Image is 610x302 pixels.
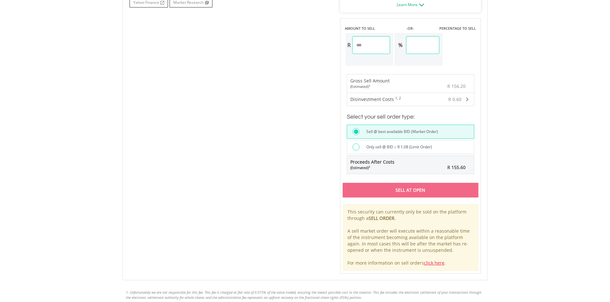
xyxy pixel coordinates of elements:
[347,112,474,121] h3: Select your sell order type:
[447,164,466,170] span: R 155.60
[439,26,476,31] label: PERCENTAGE TO SELL
[350,78,390,89] div: Gross Sell Amount
[424,260,444,266] a: click here
[395,96,401,100] sup: 1, 2
[126,290,484,300] li: 1. Unfortunately we are not responsible for this fee. This fee is charged at flat rate of 0.075% ...
[406,26,414,31] label: -OR-
[448,96,461,102] span: R 0.60
[447,83,466,89] span: R 156.20
[345,26,375,31] label: AMOUNT TO SELL
[397,2,424,7] a: Learn More
[369,84,370,87] sup: 3
[394,36,406,54] div: %
[343,183,478,197] div: Sell At Open
[362,143,432,151] label: Only sell @ BID ≥ R 1.08 (Limit Order)
[350,165,394,170] div: (Estimated)
[350,84,390,89] div: (Estimated)
[343,204,478,271] div: This security can currently only be sold on the platform through a . A sell market order will exe...
[346,36,352,54] div: R
[350,159,394,170] span: Proceeds After Costs
[369,215,394,221] b: SELL ORDER
[369,165,370,168] sup: 3
[419,4,424,6] img: ec-arrow-down.png
[350,96,394,102] span: Disinvestment Costs
[362,128,438,135] label: Sell @ best available BID (Market Order)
